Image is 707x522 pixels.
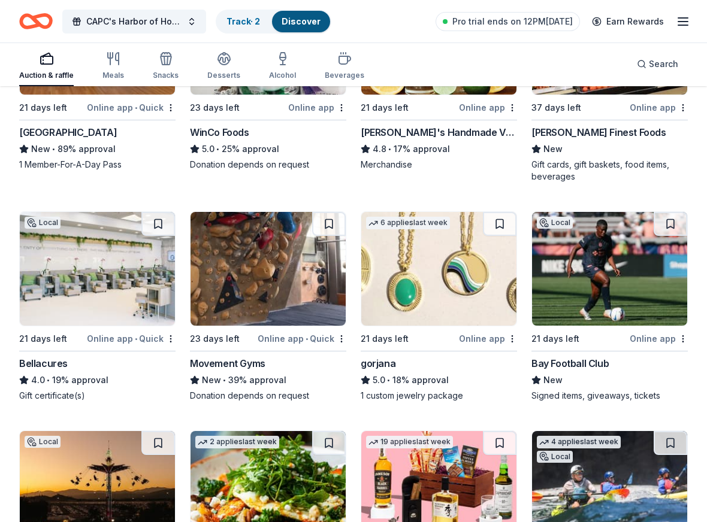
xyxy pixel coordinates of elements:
div: Online app [459,331,517,346]
button: Snacks [153,47,179,86]
div: 18% approval [361,373,517,387]
div: [PERSON_NAME]'s Handmade Vodka [361,125,517,139]
div: 19 applies last week [366,436,453,448]
div: Online app [630,331,688,346]
div: 23 days left [190,101,240,115]
span: New [31,142,50,156]
div: 21 days left [19,332,67,346]
div: Auction & raffle [19,71,74,80]
div: Meals [102,71,124,80]
div: gorjana [361,356,395,371]
span: • [306,334,308,344]
img: Image for Movement Gyms [191,212,346,326]
div: Desserts [207,71,240,80]
a: Image for Bay Football ClubLocal21 days leftOnline appBay Football ClubNewSigned items, giveaways... [531,211,688,402]
div: 6 applies last week [366,217,450,229]
span: Pro trial ends on 12PM[DATE] [452,14,573,29]
div: 23 days left [190,332,240,346]
span: New [202,373,221,387]
button: Track· 2Discover [216,10,331,34]
div: Beverages [325,71,364,80]
div: Online app Quick [258,331,346,346]
span: • [223,375,226,385]
img: Image for Bellacures [20,212,175,326]
div: Online app [630,100,688,115]
span: New [543,373,563,387]
div: [PERSON_NAME] Finest Foods [531,125,666,139]
span: • [52,144,55,154]
a: Home [19,7,53,35]
a: Image for BellacuresLocal21 days leftOnline app•QuickBellacures4.0•19% approvalGift certificate(s) [19,211,176,402]
span: • [387,375,390,385]
div: 21 days left [19,101,67,115]
span: • [388,144,391,154]
div: Donation depends on request [190,390,346,402]
span: • [216,144,219,154]
button: CAPC's Harbor of Hope: An Evening of Empowerment [62,10,206,34]
div: 21 days left [361,332,409,346]
img: Image for Bay Football Club [532,212,687,326]
div: [GEOGRAPHIC_DATA] [19,125,117,139]
div: 21 days left [361,101,409,115]
div: Online app Quick [87,100,176,115]
div: Merchandise [361,159,517,171]
span: 5.0 [202,142,214,156]
span: 5.0 [373,373,385,387]
span: 4.0 [31,373,45,387]
div: Gift cards, gift baskets, food items, beverages [531,159,688,183]
a: Image for gorjana6 applieslast week21 days leftOnline appgorjana5.0•18% approval1 custom jewelry ... [361,211,517,402]
div: Donation depends on request [190,159,346,171]
div: 1 Member-For-A-Day Pass [19,159,176,171]
div: 4 applies last week [537,436,621,448]
div: 17% approval [361,142,517,156]
div: Bay Football Club [531,356,609,371]
div: 1 custom jewelry package [361,390,517,402]
a: Earn Rewards [585,11,671,32]
div: 2 applies last week [195,436,279,448]
span: • [47,375,50,385]
button: Meals [102,47,124,86]
div: Bellacures [19,356,68,371]
div: Online app [459,100,517,115]
span: New [543,142,563,156]
div: Alcohol [269,71,296,80]
span: • [135,334,137,344]
button: Desserts [207,47,240,86]
div: 89% approval [19,142,176,156]
div: Online app Quick [87,331,176,346]
div: WinCo Foods [190,125,249,139]
a: Discover [282,16,321,26]
div: Local [25,217,61,229]
div: Online app [288,100,346,115]
div: 21 days left [531,332,579,346]
div: Local [537,451,573,463]
button: Auction & raffle [19,47,74,86]
a: Track· 2 [226,16,260,26]
span: Search [649,57,678,71]
img: Image for gorjana [361,212,516,326]
div: Signed items, giveaways, tickets [531,390,688,402]
div: 37 days left [531,101,581,115]
button: Alcohol [269,47,296,86]
div: 39% approval [190,373,346,387]
div: 19% approval [19,373,176,387]
div: Local [25,436,61,448]
div: Local [537,217,573,229]
div: 25% approval [190,142,346,156]
span: 4.8 [373,142,386,156]
span: • [135,103,137,113]
div: Movement Gyms [190,356,265,371]
button: Search [627,52,688,76]
div: Gift certificate(s) [19,390,176,402]
div: Snacks [153,71,179,80]
a: Pro trial ends on 12PM[DATE] [436,12,580,31]
button: Beverages [325,47,364,86]
a: Image for Movement Gyms23 days leftOnline app•QuickMovement GymsNew•39% approvalDonation depends ... [190,211,346,402]
span: CAPC's Harbor of Hope: An Evening of Empowerment [86,14,182,29]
